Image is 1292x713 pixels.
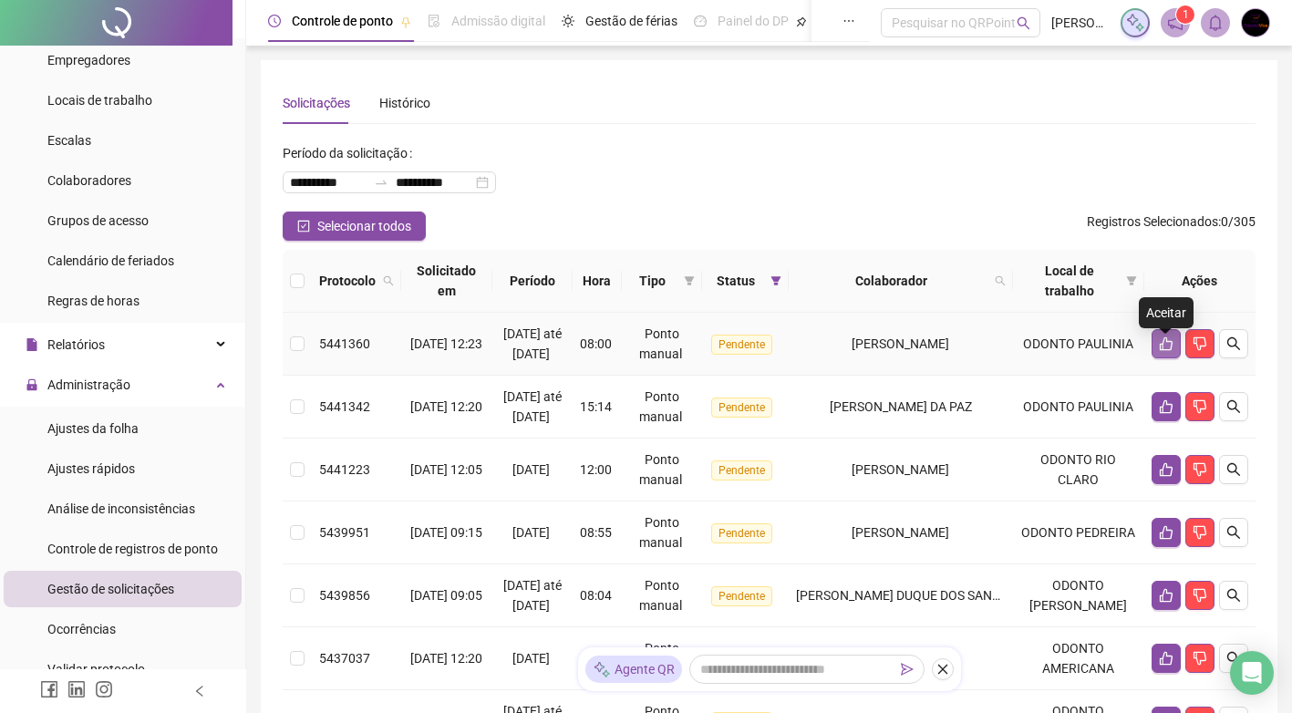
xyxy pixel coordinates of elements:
[379,267,398,294] span: search
[47,253,174,268] span: Calendário de feriados
[47,93,152,108] span: Locais de trabalho
[47,53,130,67] span: Empregadores
[319,336,370,351] span: 5441360
[852,462,949,477] span: [PERSON_NAME]
[319,462,370,477] span: 5441223
[410,336,482,351] span: [DATE] 12:23
[47,421,139,436] span: Ajustes da folha
[1193,588,1207,603] span: dislike
[1013,439,1144,501] td: ODONTO RIO CLARO
[852,525,949,540] span: [PERSON_NAME]
[580,462,612,477] span: 12:00
[1013,501,1144,564] td: ODONTO PEDREIRA
[401,250,492,313] th: Solicitado em
[400,16,411,27] span: pushpin
[830,399,972,414] span: [PERSON_NAME] DA PAZ
[47,501,195,516] span: Análise de inconsistências
[1152,271,1248,291] div: Ações
[319,525,370,540] span: 5439951
[796,16,807,27] span: pushpin
[1013,564,1144,627] td: ODONTO [PERSON_NAME]
[593,660,611,679] img: sparkle-icon.fc2bf0ac1784a2077858766a79e2daf3.svg
[512,525,550,540] span: [DATE]
[193,685,206,697] span: left
[1159,651,1173,666] span: like
[1176,5,1194,24] sup: 1
[1226,588,1241,603] span: search
[770,275,781,286] span: filter
[639,515,682,550] span: Ponto manual
[297,220,310,232] span: check-square
[767,267,785,294] span: filter
[684,275,695,286] span: filter
[711,523,772,543] span: Pendente
[374,175,388,190] span: to
[1159,336,1173,351] span: like
[1193,336,1207,351] span: dislike
[283,93,350,113] div: Solicitações
[1226,336,1241,351] span: search
[585,14,677,28] span: Gestão de férias
[629,271,677,291] span: Tipo
[639,452,682,487] span: Ponto manual
[283,212,426,241] button: Selecionar todos
[512,462,550,477] span: [DATE]
[47,622,116,636] span: Ocorrências
[47,337,105,352] span: Relatórios
[1193,399,1207,414] span: dislike
[1159,588,1173,603] span: like
[709,271,763,291] span: Status
[47,133,91,148] span: Escalas
[1013,376,1144,439] td: ODONTO PAULINIA
[374,175,388,190] span: swap-right
[1159,399,1173,414] span: like
[1167,15,1183,31] span: notification
[47,582,174,596] span: Gestão de solicitações
[67,680,86,698] span: linkedin
[1183,8,1189,21] span: 1
[1087,214,1218,229] span: Registros Selecionados
[1226,525,1241,540] span: search
[639,389,682,424] span: Ponto manual
[319,651,370,666] span: 5437037
[718,14,789,28] span: Painel do DP
[1242,9,1269,36] img: 91220
[317,216,411,236] span: Selecionar todos
[410,462,482,477] span: [DATE] 12:05
[580,399,612,414] span: 15:14
[1226,399,1241,414] span: search
[694,15,707,27] span: dashboard
[410,525,482,540] span: [DATE] 09:15
[796,588,1016,603] span: [PERSON_NAME] DUQUE DOS SANTOS
[711,398,772,418] span: Pendente
[1126,275,1137,286] span: filter
[1051,13,1110,33] span: [PERSON_NAME]
[319,588,370,603] span: 5439856
[95,680,113,698] span: instagram
[410,651,482,666] span: [DATE] 12:20
[319,271,376,291] span: Protocolo
[680,267,698,294] span: filter
[47,377,130,392] span: Administração
[901,663,914,676] span: send
[1230,651,1274,695] div: Open Intercom Messenger
[580,588,612,603] span: 08:04
[1013,627,1144,690] td: ODONTO AMERICANA
[47,461,135,476] span: Ajustes rápidos
[1207,15,1224,31] span: bell
[1139,297,1194,328] div: Aceitar
[580,651,612,666] span: 12:00
[580,525,612,540] span: 08:55
[512,651,550,666] span: [DATE]
[379,93,430,113] div: Histórico
[1193,651,1207,666] span: dislike
[503,326,562,361] span: [DATE] até [DATE]
[47,294,140,308] span: Regras de horas
[796,271,987,291] span: Colaborador
[639,326,682,361] span: Ponto manual
[47,213,149,228] span: Grupos de acesso
[292,14,393,28] span: Controle de ponto
[26,378,38,391] span: lock
[1193,462,1207,477] span: dislike
[410,399,482,414] span: [DATE] 12:20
